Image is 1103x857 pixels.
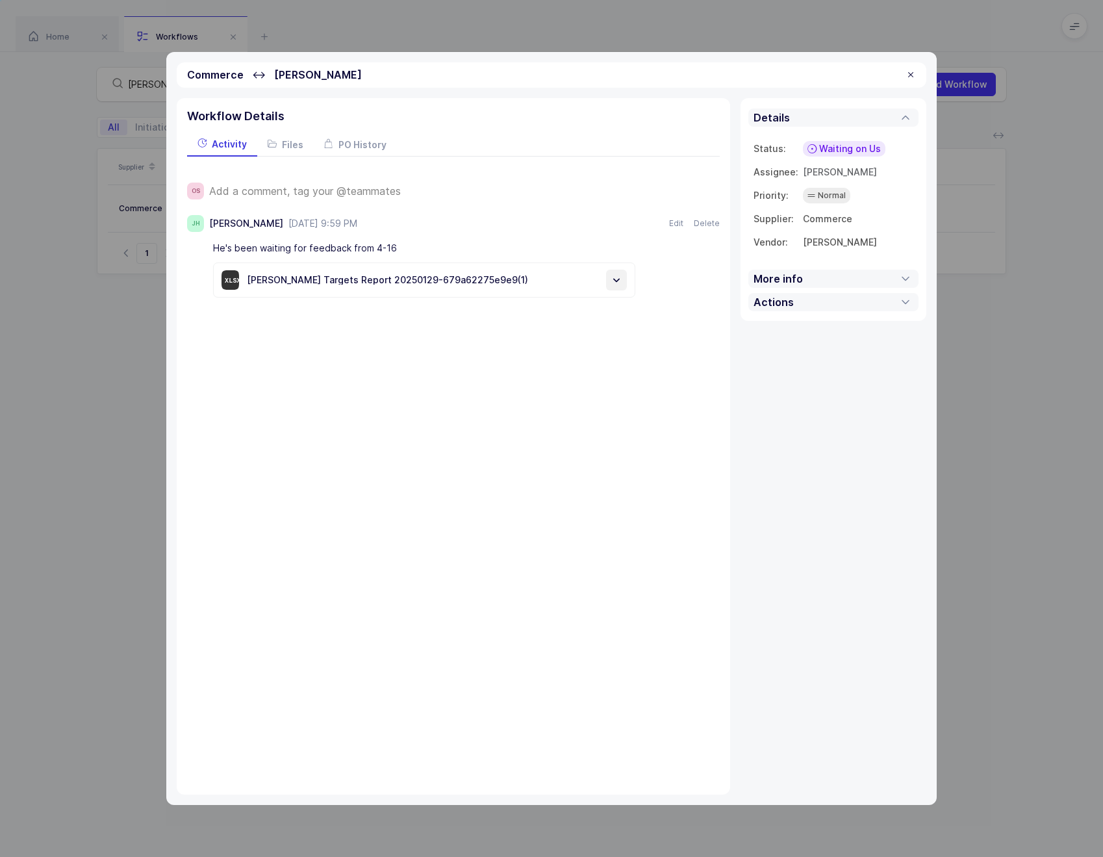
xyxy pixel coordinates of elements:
[274,68,362,81] span: [PERSON_NAME]
[754,184,792,207] td: Priority:
[754,263,809,294] div: More info
[803,141,885,157] div: Waiting on Us
[694,219,720,228] button: Delete
[187,68,244,81] span: Commerce
[212,138,247,149] span: Activity
[748,270,919,288] div: More info
[803,168,877,177] div: [PERSON_NAME]
[754,231,792,254] td: Vendor:
[288,218,357,229] span: [DATE] 9:59 PM
[669,219,683,228] button: Edit
[282,139,303,150] span: Files
[818,189,846,202] span: Normal
[252,68,266,81] span: ↔
[754,137,792,160] td: Status:
[247,275,565,285] div: [PERSON_NAME] Targets Report 20250129-679a62275e9e9(1)
[803,231,913,254] td: [PERSON_NAME]
[187,109,285,124] span: Workflow Details
[754,207,792,231] td: Supplier:
[803,188,850,203] div: Normal
[748,293,919,311] div: Actions
[748,109,919,127] div: Details
[187,183,204,199] span: OS
[209,218,283,229] div: [PERSON_NAME]
[803,166,877,177] span: [PERSON_NAME]
[803,207,913,231] td: Commerce
[754,287,800,318] div: Actions
[819,142,881,155] span: Waiting on Us
[223,277,242,285] div: xlsx
[187,215,204,232] span: JH
[213,237,635,259] div: He's been waiting for feedback from 4-16
[748,127,919,264] div: Details
[754,160,792,184] td: Assignee:
[754,102,790,133] div: Details
[209,185,401,197] span: Add a comment, tag your @teammates
[338,139,387,150] span: PO History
